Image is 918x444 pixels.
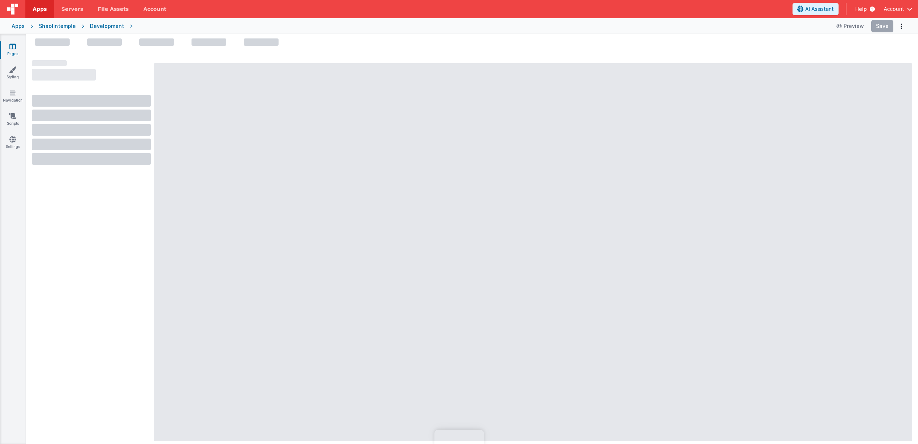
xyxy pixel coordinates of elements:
[39,22,76,30] div: Shaolintemple
[793,3,839,15] button: AI Assistant
[832,20,868,32] button: Preview
[805,5,834,13] span: AI Assistant
[871,20,893,32] button: Save
[884,5,912,13] button: Account
[12,22,25,30] div: Apps
[896,21,906,31] button: Options
[33,5,47,13] span: Apps
[98,5,129,13] span: File Assets
[884,5,904,13] span: Account
[61,5,83,13] span: Servers
[90,22,124,30] div: Development
[855,5,867,13] span: Help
